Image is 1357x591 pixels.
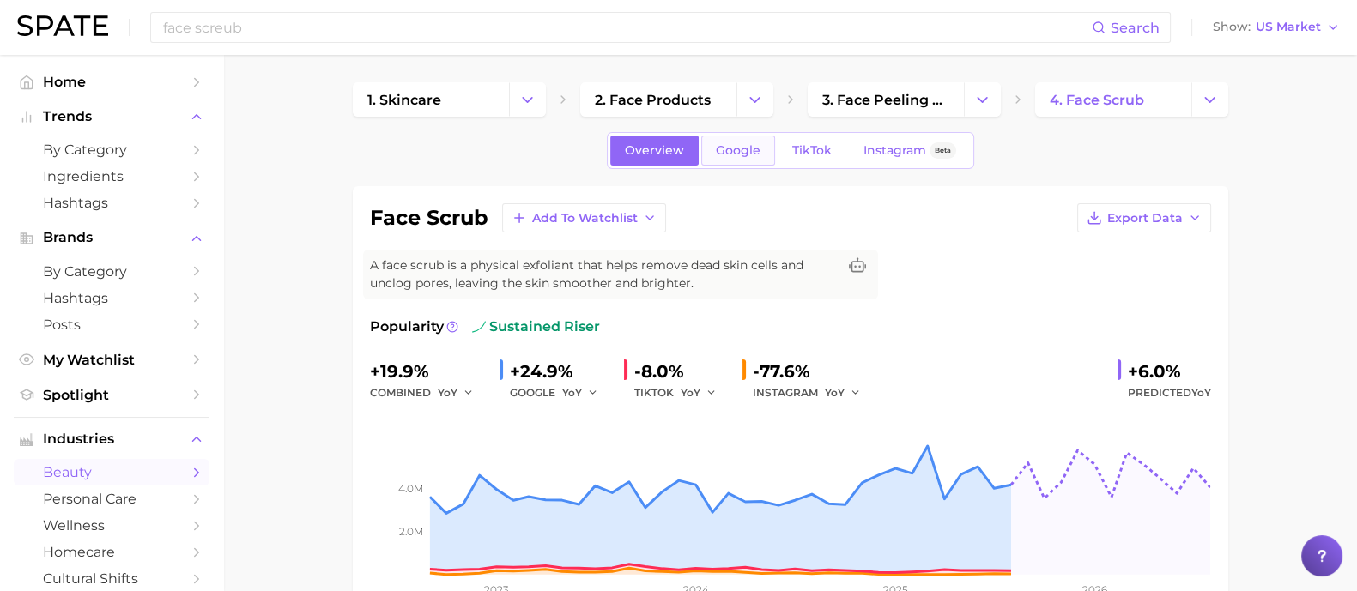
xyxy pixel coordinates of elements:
div: combined [370,383,486,403]
div: -77.6% [753,358,873,385]
div: TIKTOK [634,383,729,403]
span: Google [716,143,760,158]
a: Hashtags [14,285,209,311]
span: My Watchlist [43,352,180,368]
span: Trends [43,109,180,124]
span: Predicted [1128,383,1211,403]
span: Beta [935,143,951,158]
span: 4. face scrub [1050,92,1144,108]
a: InstagramBeta [849,136,971,166]
img: sustained riser [472,320,486,334]
span: YoY [1191,386,1211,399]
span: US Market [1256,22,1321,32]
span: wellness [43,517,180,534]
a: Posts [14,311,209,338]
span: personal care [43,491,180,507]
span: Hashtags [43,195,180,211]
h1: face scrub [370,208,488,228]
a: 1. skincare [353,82,509,117]
span: Instagram [863,143,926,158]
span: YoY [681,385,700,400]
span: Search [1111,20,1160,36]
a: TikTok [778,136,846,166]
span: Overview [625,143,684,158]
button: YoY [438,383,475,403]
span: 3. face peeling & scrubs [822,92,949,108]
div: +6.0% [1128,358,1211,385]
span: Ingredients [43,168,180,184]
a: Overview [610,136,699,166]
a: Ingredients [14,163,209,190]
button: Industries [14,426,209,452]
div: +19.9% [370,358,486,385]
div: INSTAGRAM [753,383,873,403]
span: YoY [825,385,845,400]
a: Hashtags [14,190,209,216]
a: by Category [14,136,209,163]
span: Export Data [1107,211,1183,226]
span: homecare [43,544,180,560]
span: Show [1213,22,1251,32]
span: Spotlight [43,387,180,403]
button: Change Category [964,82,1001,117]
a: personal care [14,485,209,512]
a: wellness [14,512,209,539]
span: Popularity [370,317,444,337]
button: YoY [562,383,599,403]
input: Search here for a brand, industry, or ingredient [161,13,1092,42]
div: GOOGLE [510,383,610,403]
a: 2. face products [580,82,736,117]
a: beauty [14,459,209,485]
span: Posts [43,317,180,333]
a: 4. face scrub [1035,82,1191,117]
button: Brands [14,225,209,250]
span: Home [43,74,180,90]
span: A face scrub is a physical exfoliant that helps remove dead skin cells and unclog pores, leaving ... [370,256,837,292]
a: My Watchlist [14,347,209,373]
button: Export Data [1077,203,1211,232]
button: Add to Watchlist [502,203,666,232]
span: TikTok [792,143,832,158]
a: by Category [14,258,209,285]
div: -8.0% [634,358,729,385]
span: by Category [43,263,180,280]
span: Hashtags [43,290,180,306]
span: Industries [43,431,180,447]
div: +24.9% [510,358,610,385]
span: 1. skincare [367,92,441,108]
button: Trends [14,104,209,130]
span: YoY [562,385,582,400]
a: Google [701,136,775,166]
a: Spotlight [14,382,209,408]
img: SPATE [17,15,108,36]
button: Change Category [736,82,773,117]
button: Change Category [509,82,546,117]
span: beauty [43,464,180,480]
span: by Category [43,142,180,158]
button: Change Category [1191,82,1228,117]
button: YoY [825,383,862,403]
a: 3. face peeling & scrubs [808,82,964,117]
span: Brands [43,230,180,245]
a: Home [14,69,209,95]
span: sustained riser [472,317,600,337]
span: YoY [438,385,457,400]
span: cultural shifts [43,570,180,587]
button: YoY [681,383,718,403]
button: ShowUS Market [1209,16,1344,39]
a: homecare [14,539,209,565]
span: 2. face products [595,92,711,108]
span: Add to Watchlist [532,211,638,226]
